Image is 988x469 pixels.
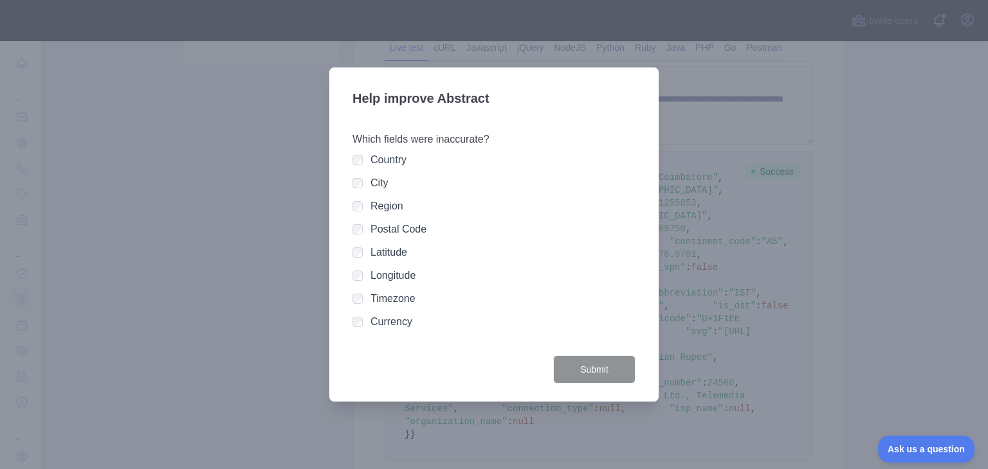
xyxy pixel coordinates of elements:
label: Country [370,154,407,165]
h3: Help improve Abstract [352,83,636,116]
label: City [370,177,389,188]
label: Postal Code [370,224,426,234]
label: Latitude [370,247,407,258]
label: Region [370,200,403,211]
label: Longitude [370,270,416,281]
label: Timezone [370,293,416,304]
label: Currency [370,316,412,327]
button: Submit [553,355,636,384]
iframe: Toggle Customer Support [878,436,975,463]
h3: Which fields were inaccurate? [352,132,636,147]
